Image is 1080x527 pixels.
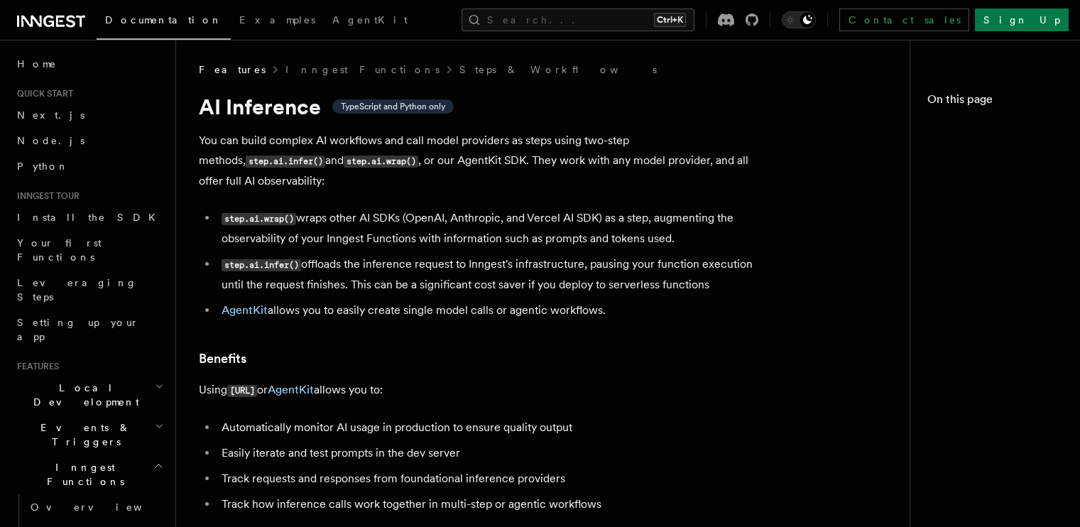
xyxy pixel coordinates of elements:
[31,501,177,513] span: Overview
[199,380,767,401] p: Using or allows you to:
[17,212,164,223] span: Install the SDK
[97,4,231,40] a: Documentation
[17,237,102,263] span: Your first Functions
[11,88,73,99] span: Quick start
[11,270,167,310] a: Leveraging Steps
[285,63,440,77] a: Inngest Functions
[222,303,268,317] a: AgentKit
[462,9,694,31] button: Search...Ctrl+K
[459,63,657,77] a: Steps & Workflows
[199,349,246,369] a: Benefits
[105,14,222,26] span: Documentation
[217,208,767,249] li: wraps other AI SDKs (OpenAI, Anthropic, and Vercel AI SDK) as a step, augmenting the observabilit...
[268,383,314,396] a: AgentKit
[11,128,167,153] a: Node.js
[17,109,84,121] span: Next.js
[927,91,1063,114] h4: On this page
[341,101,445,112] span: TypeScript and Python only
[17,161,69,172] span: Python
[839,9,969,31] a: Contact sales
[11,455,167,494] button: Inngest Functions
[11,190,80,202] span: Inngest tour
[654,13,686,27] kbd: Ctrl+K
[11,375,167,415] button: Local Development
[11,310,167,349] a: Setting up your app
[231,4,324,38] a: Examples
[217,300,767,320] li: allows you to easily create single model calls or agentic workflows.
[217,469,767,489] li: Track requests and responses from foundational inference providers
[25,494,167,520] a: Overview
[17,317,139,342] span: Setting up your app
[11,381,155,409] span: Local Development
[975,9,1069,31] a: Sign Up
[11,230,167,270] a: Your first Functions
[239,14,315,26] span: Examples
[17,57,57,71] span: Home
[11,153,167,179] a: Python
[11,205,167,230] a: Install the SDK
[217,418,767,438] li: Automatically monitor AI usage in production to ensure quality output
[782,11,816,28] button: Toggle dark mode
[199,131,767,191] p: You can build complex AI workflows and call model providers as steps using two-step methods, and ...
[324,4,416,38] a: AgentKit
[11,415,167,455] button: Events & Triggers
[11,361,59,372] span: Features
[246,156,325,168] code: step.ai.infer()
[17,135,84,146] span: Node.js
[11,51,167,77] a: Home
[17,277,137,303] span: Leveraging Steps
[199,63,266,77] span: Features
[217,494,767,514] li: Track how inference calls work together in multi-step or agentic workflows
[11,460,153,489] span: Inngest Functions
[222,213,296,225] code: step.ai.wrap()
[217,443,767,463] li: Easily iterate and test prompts in the dev server
[11,102,167,128] a: Next.js
[227,385,257,397] code: [URL]
[199,94,767,119] h1: AI Inference
[217,254,767,295] li: offloads the inference request to Inngest's infrastructure, pausing your function execution until...
[11,420,155,449] span: Events & Triggers
[344,156,418,168] code: step.ai.wrap()
[222,259,301,271] code: step.ai.infer()
[332,14,408,26] span: AgentKit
